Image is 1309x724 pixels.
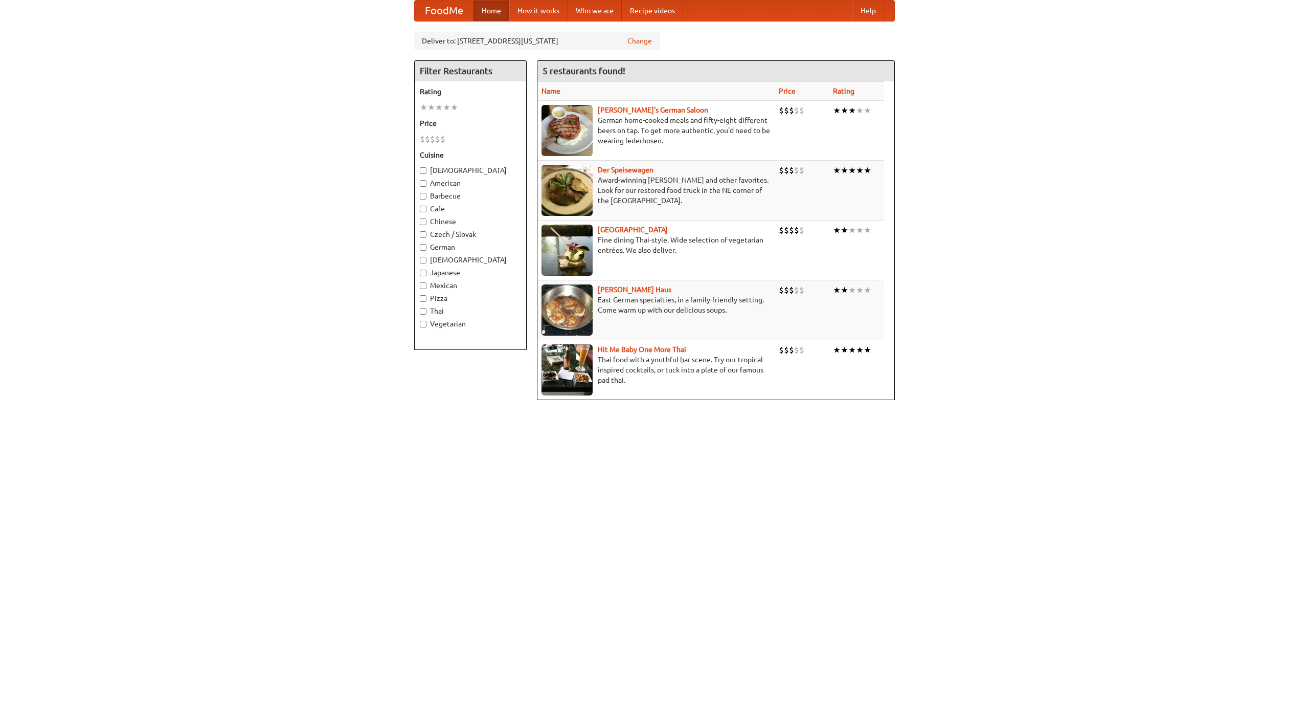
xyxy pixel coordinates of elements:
li: $ [789,165,794,176]
li: ★ [833,344,841,356]
li: ★ [856,284,864,296]
li: $ [794,225,799,236]
li: $ [799,165,804,176]
label: Japanese [420,268,521,278]
li: $ [799,344,804,356]
label: Mexican [420,280,521,291]
li: ★ [856,344,864,356]
p: East German specialties, in a family-friendly setting. Come warm up with our delicious soups. [541,295,771,315]
input: Barbecue [420,193,426,200]
li: ★ [435,102,443,113]
li: ★ [833,284,841,296]
h5: Price [420,118,521,128]
a: Name [541,87,560,95]
p: German home-cooked meals and fifty-eight different beers on tap. To get more authentic, you'd nee... [541,115,771,146]
h5: Cuisine [420,150,521,160]
div: Deliver to: [STREET_ADDRESS][US_STATE] [414,32,660,50]
input: Pizza [420,295,426,302]
a: How it works [509,1,568,21]
li: $ [789,284,794,296]
li: $ [779,105,784,116]
li: ★ [856,105,864,116]
p: Thai food with a youthful bar scene. Try our tropical inspired cocktails, or tuck into a plate of... [541,355,771,385]
li: ★ [841,105,848,116]
li: $ [430,134,435,145]
input: Vegetarian [420,321,426,327]
a: Der Speisewagen [598,166,653,174]
li: $ [784,105,789,116]
h5: Rating [420,86,521,97]
li: $ [779,344,784,356]
img: satay.jpg [541,225,593,276]
li: ★ [841,225,848,236]
input: American [420,180,426,187]
li: ★ [856,165,864,176]
input: Mexican [420,282,426,289]
label: American [420,178,521,188]
a: [PERSON_NAME]'s German Saloon [598,106,708,114]
li: $ [784,165,789,176]
li: ★ [841,165,848,176]
label: Thai [420,306,521,316]
li: ★ [864,165,871,176]
li: ★ [443,102,450,113]
li: $ [779,165,784,176]
li: ★ [856,225,864,236]
input: Cafe [420,206,426,212]
a: Price [779,87,796,95]
img: esthers.jpg [541,105,593,156]
li: $ [425,134,430,145]
li: $ [440,134,445,145]
label: Pizza [420,293,521,303]
li: ★ [864,344,871,356]
label: Czech / Slovak [420,229,521,239]
li: $ [435,134,440,145]
li: $ [779,284,784,296]
li: $ [794,165,799,176]
label: Barbecue [420,191,521,201]
li: $ [794,284,799,296]
li: ★ [848,105,856,116]
label: [DEMOGRAPHIC_DATA] [420,255,521,265]
li: ★ [864,284,871,296]
li: ★ [833,165,841,176]
input: [DEMOGRAPHIC_DATA] [420,257,426,264]
label: [DEMOGRAPHIC_DATA] [420,165,521,175]
h4: Filter Restaurants [415,61,526,81]
li: $ [420,134,425,145]
li: $ [784,344,789,356]
a: Hit Me Baby One More Thai [598,345,686,354]
li: $ [789,344,794,356]
label: Cafe [420,204,521,214]
label: German [420,242,521,252]
li: ★ [427,102,435,113]
p: Award-winning [PERSON_NAME] and other favorites. Look for our restored food truck in the NE corne... [541,175,771,206]
li: ★ [833,225,841,236]
a: Recipe videos [622,1,683,21]
a: [PERSON_NAME] Haus [598,286,671,294]
p: Fine dining Thai-style. Wide selection of vegetarian entrées. We also deliver. [541,235,771,255]
li: ★ [841,284,848,296]
li: $ [799,105,804,116]
a: Who we are [568,1,622,21]
li: ★ [848,225,856,236]
img: kohlhaus.jpg [541,284,593,336]
li: ★ [450,102,458,113]
input: Czech / Slovak [420,231,426,238]
li: ★ [848,165,856,176]
li: ★ [848,284,856,296]
input: Thai [420,308,426,315]
a: Help [852,1,884,21]
li: $ [784,284,789,296]
li: $ [799,284,804,296]
li: ★ [864,225,871,236]
li: $ [794,105,799,116]
b: [GEOGRAPHIC_DATA] [598,226,668,234]
li: $ [789,225,794,236]
li: $ [794,344,799,356]
input: Chinese [420,218,426,225]
input: German [420,244,426,251]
